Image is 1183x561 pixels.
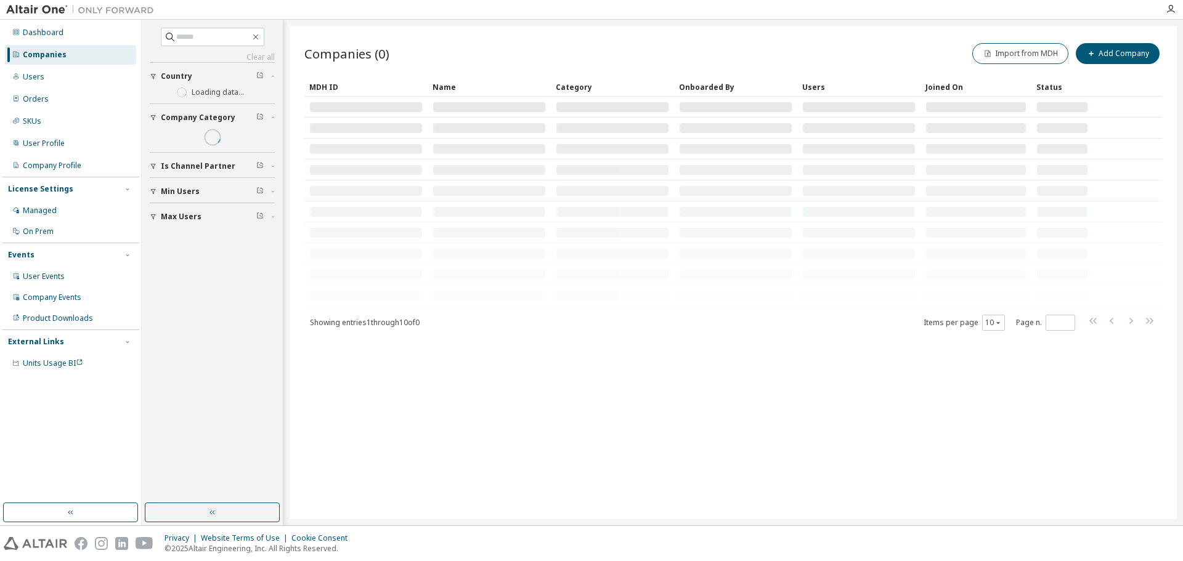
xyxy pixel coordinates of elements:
[1076,43,1160,64] button: Add Company
[115,537,128,550] img: linkedin.svg
[8,337,64,347] div: External Links
[8,184,73,194] div: License Settings
[1016,315,1075,331] span: Page n.
[23,94,49,104] div: Orders
[23,227,54,236] div: On Prem
[95,537,108,550] img: instagram.svg
[304,45,389,62] span: Companies (0)
[23,358,83,368] span: Units Usage BI
[165,543,355,554] p: © 2025 Altair Engineering, Inc. All Rights Reserved.
[309,77,423,97] div: MDH ID
[256,187,264,196] span: Clear filter
[1036,77,1088,97] div: Status
[75,537,87,550] img: facebook.svg
[23,313,93,323] div: Product Downloads
[8,250,35,260] div: Events
[985,318,1002,328] button: 10
[433,77,546,97] div: Name
[23,72,44,82] div: Users
[291,533,355,543] div: Cookie Consent
[23,139,65,148] div: User Profile
[201,533,291,543] div: Website Terms of Use
[4,537,67,550] img: altair_logo.svg
[150,63,275,90] button: Country
[256,71,264,81] span: Clear filter
[161,71,192,81] span: Country
[165,533,201,543] div: Privacy
[310,317,420,328] span: Showing entries 1 through 10 of 0
[136,537,153,550] img: youtube.svg
[150,104,275,131] button: Company Category
[23,161,81,171] div: Company Profile
[23,116,41,126] div: SKUs
[679,77,792,97] div: Onboarded By
[161,187,200,196] span: Min Users
[6,4,160,16] img: Altair One
[23,272,65,281] div: User Events
[256,113,264,123] span: Clear filter
[161,212,201,222] span: Max Users
[150,178,275,205] button: Min Users
[150,203,275,230] button: Max Users
[256,161,264,171] span: Clear filter
[925,77,1026,97] div: Joined On
[972,43,1068,64] button: Import from MDH
[23,28,63,38] div: Dashboard
[556,77,669,97] div: Category
[924,315,1005,331] span: Items per page
[23,50,67,60] div: Companies
[256,212,264,222] span: Clear filter
[161,113,235,123] span: Company Category
[150,52,275,62] a: Clear all
[192,87,244,97] label: Loading data...
[802,77,916,97] div: Users
[23,293,81,302] div: Company Events
[23,206,57,216] div: Managed
[150,153,275,180] button: Is Channel Partner
[161,161,235,171] span: Is Channel Partner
